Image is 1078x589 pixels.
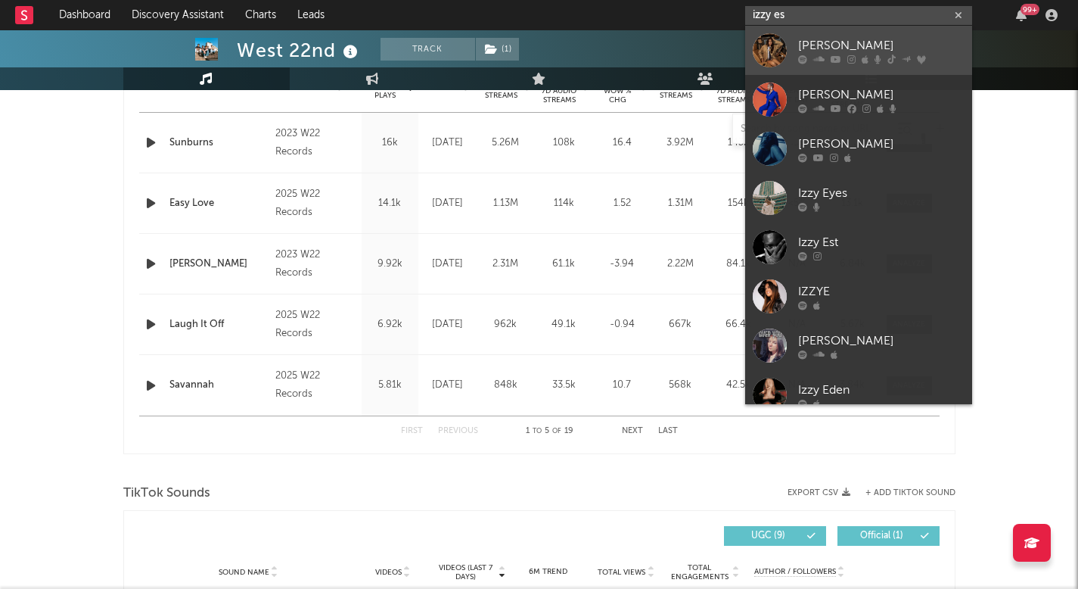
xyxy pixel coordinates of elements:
div: -3.94 [597,257,648,272]
div: 2.22M [655,257,706,272]
span: Official ( 1 ) [847,531,917,541]
a: Savannah [169,378,268,393]
div: [PERSON_NAME] [798,86,965,104]
div: West 22nd [237,38,362,63]
div: 10.7 [597,378,648,393]
div: 6M Trend [513,566,583,578]
div: [DATE] [422,317,473,332]
a: Izzy Eden [745,370,972,419]
div: 61.1k [539,257,589,272]
div: 9.92k [365,257,415,272]
button: Previous [438,427,478,435]
div: 66.4k [713,317,764,332]
div: 1 5 19 [508,422,592,441]
span: UGC ( 9 ) [734,531,803,541]
div: 1.31M [655,196,706,211]
button: 99+ [1016,9,1027,21]
div: 667k [655,317,706,332]
span: Author / Followers [754,567,836,577]
div: 154k [713,196,764,211]
div: -0.94 [597,317,648,332]
div: [DATE] [422,196,473,211]
a: [PERSON_NAME] [745,124,972,173]
button: Next [622,427,643,435]
input: Search for artists [745,6,972,25]
button: Official(1) [837,526,940,546]
div: 99 + [1021,4,1039,15]
button: UGC(9) [724,526,826,546]
input: Search by song name or URL [733,123,893,136]
div: 84.1k [713,257,764,272]
div: 962k [480,317,531,332]
button: + Add TikTok Sound [850,489,955,497]
div: 1.52 [597,196,648,211]
div: [PERSON_NAME] [798,135,965,153]
span: Sound Name [219,568,269,577]
a: IZZYE [745,272,972,321]
span: Total Views [598,568,645,577]
a: [PERSON_NAME] [745,321,972,370]
div: [PERSON_NAME] [798,36,965,55]
button: Track [381,38,475,61]
span: Videos [375,568,402,577]
a: [PERSON_NAME] [169,257,268,272]
div: [DATE] [422,257,473,272]
div: 568k [655,378,706,393]
span: ( 1 ) [475,38,520,61]
div: 5.81k [365,378,415,393]
div: 114k [539,196,589,211]
div: Izzy Eyes [798,184,965,202]
div: [PERSON_NAME] [798,332,965,350]
div: 848k [480,378,531,393]
div: 2025 W22 Records [275,307,358,343]
div: 42.5k [713,378,764,393]
span: to [533,428,542,435]
button: Export CSV [788,488,850,497]
div: 49.1k [539,317,589,332]
span: Total Engagements [669,563,730,581]
button: + Add TikTok Sound [865,489,955,497]
a: Izzy Eyes [745,173,972,223]
div: 2023 W22 Records [275,246,358,282]
div: [DATE] [422,378,473,393]
div: 2025 W22 Records [275,185,358,222]
button: (1) [476,38,519,61]
a: Easy Love [169,196,268,211]
span: of [552,428,561,435]
a: Izzy Est [745,223,972,272]
div: IZZYE [798,282,965,301]
div: 2.31M [480,257,531,272]
span: TikTok Sounds [123,485,210,503]
a: [PERSON_NAME] [745,75,972,124]
div: 14.1k [365,196,415,211]
div: Izzy Eden [798,381,965,399]
div: 6.92k [365,317,415,332]
a: [PERSON_NAME] [745,26,972,75]
div: Izzy Est [798,233,965,251]
div: 1.13M [480,196,531,211]
div: 33.5k [539,378,589,393]
button: Last [658,427,678,435]
button: First [401,427,423,435]
span: Videos (last 7 days) [435,563,496,581]
div: 2025 W22 Records [275,367,358,404]
a: Laugh It Off [169,317,268,332]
